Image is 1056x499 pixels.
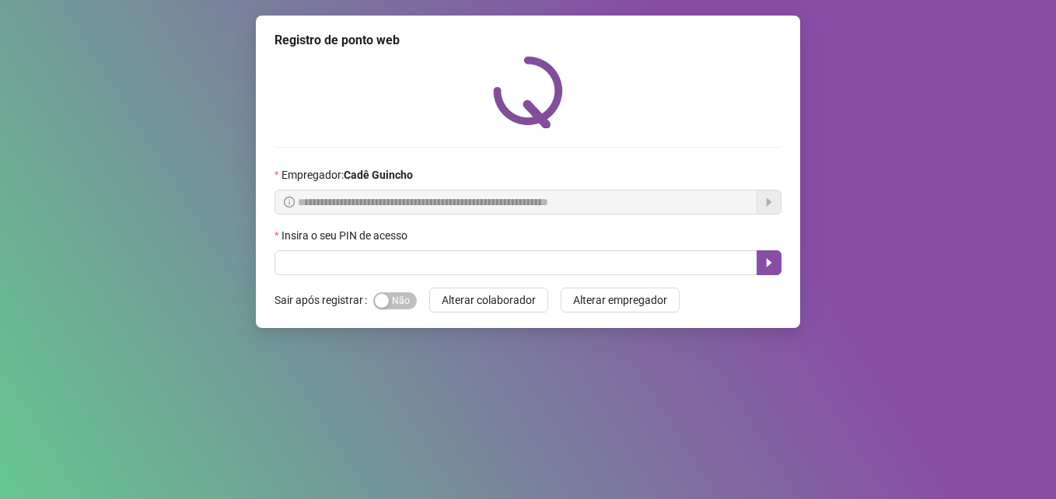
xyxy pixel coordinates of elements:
span: Empregador : [281,166,413,183]
strong: Cadê Guincho [344,169,413,181]
span: caret-right [763,256,775,269]
label: Sair após registrar [274,288,373,312]
label: Insira o seu PIN de acesso [274,227,418,244]
span: Alterar empregador [573,291,667,309]
img: QRPoint [493,56,563,128]
span: Alterar colaborador [442,291,536,309]
span: info-circle [284,197,295,208]
div: Registro de ponto web [274,31,782,50]
button: Alterar empregador [561,288,680,312]
button: Alterar colaborador [429,288,548,312]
